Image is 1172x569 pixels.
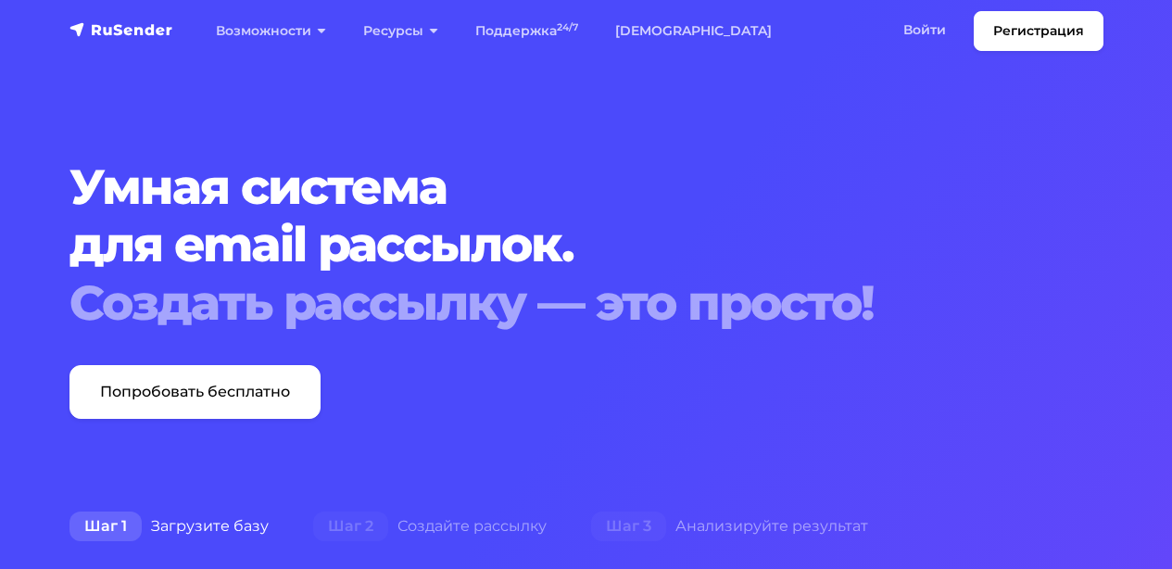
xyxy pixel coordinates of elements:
a: Войти [885,11,964,49]
a: Поддержка24/7 [457,12,597,50]
span: Шаг 2 [313,512,388,541]
a: Попробовать бесплатно [69,365,321,419]
div: Анализируйте результат [569,508,890,545]
span: Шаг 1 [69,512,142,541]
sup: 24/7 [557,21,578,33]
a: Ресурсы [345,12,457,50]
div: Загрузите базу [47,508,291,545]
a: Регистрация [974,11,1103,51]
h1: Умная система для email рассылок. [69,158,1103,332]
a: Возможности [197,12,345,50]
div: Создать рассылку — это просто! [69,274,1103,332]
span: Шаг 3 [591,512,666,541]
img: RuSender [69,20,173,39]
a: [DEMOGRAPHIC_DATA] [597,12,790,50]
div: Создайте рассылку [291,508,569,545]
